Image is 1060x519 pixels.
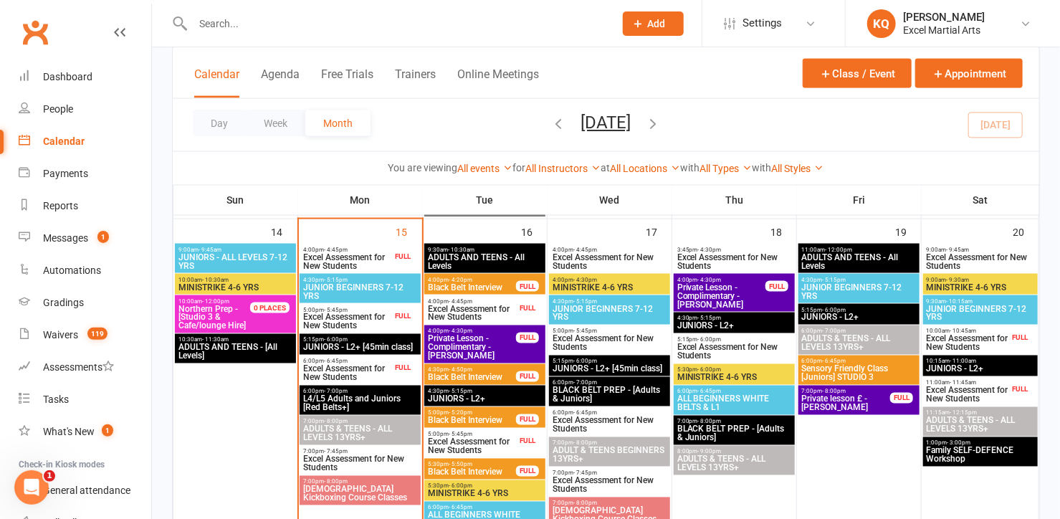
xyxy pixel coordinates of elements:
span: JUNIOR BEGINNERS 7-12 YRS [302,283,418,300]
span: Excel Assessment for New Students [302,455,418,472]
span: 7:00pm [552,440,667,447]
span: - 6:00pm [449,483,472,490]
span: - 10:45am [950,328,977,335]
a: Calendar [19,125,151,158]
span: - 4:30pm [449,328,472,335]
button: Calendar [194,67,239,98]
span: 7:00pm [302,479,418,485]
span: 4:30pm [302,277,418,283]
span: Settings [743,7,782,39]
span: 9:30am [926,298,1035,305]
span: 4:00pm [302,247,392,253]
div: 17 [646,219,672,243]
span: - 4:30pm [573,277,597,283]
div: FULL [516,303,539,313]
span: Black Belt Interview [427,283,517,292]
div: What's New [43,426,95,437]
span: - 4:45pm [449,298,472,305]
span: 4:00pm [427,277,517,283]
a: Automations [19,254,151,287]
div: 15 [396,219,422,243]
a: General attendance kiosk mode [19,475,151,507]
span: - 4:30pm [698,277,722,283]
button: Week [246,110,305,136]
a: Gradings [19,287,151,319]
a: All events [458,163,513,174]
div: Waivers [43,329,78,341]
span: 9:00am [178,247,293,253]
a: Dashboard [19,61,151,93]
span: - 5:15pm [324,277,348,283]
span: 6:00pm [801,328,917,335]
span: 5:00pm [552,328,667,335]
span: 10:00am [178,298,267,305]
span: 6:00pm [302,358,392,365]
span: Family SELF-DEFENCE Workshop [926,447,1035,464]
span: 4:00pm [552,247,667,253]
button: Agenda [261,67,300,98]
span: 10:00am [926,328,1009,335]
div: General attendance [43,485,130,496]
span: MINISTRIKE 4-6 YRS [178,283,293,292]
a: All Instructors [526,163,601,174]
span: 7:00pm [552,470,667,477]
span: - 5:45pm [573,328,597,335]
span: 5:00pm [427,410,517,416]
div: Tasks [43,394,69,405]
span: - 3:00pm [947,440,971,447]
span: JUNIORS - L2+ [45min class] [302,343,418,352]
div: 20 [1013,219,1038,243]
span: 4:00pm [552,277,667,283]
th: Wed [548,185,672,215]
th: Sat [922,185,1039,215]
span: Excel Assessment for New Students [552,335,667,352]
span: 10:30am [178,337,293,343]
a: Payments [19,158,151,190]
span: - 6:00pm [823,307,846,313]
span: 4:00pm [677,277,766,283]
span: 6:00pm [427,505,543,511]
a: Reports [19,190,151,222]
strong: You are viewing [388,162,458,173]
span: 9:30am [427,247,543,253]
a: Messages 1 [19,222,151,254]
span: ADULTS & TEENS - ALL LEVELS 13YRS+ [801,335,917,352]
span: MINISTRIKE 4-6 YRS [677,373,792,382]
div: Excel Martial Arts [903,24,985,37]
th: Mon [298,185,423,215]
span: 5:15pm [552,358,667,365]
span: - 6:45pm [573,410,597,416]
span: BLACK BELT PREP - [Adults & Juniors] [552,386,667,404]
span: 11:15am [926,410,1035,416]
span: 6:00pm [302,389,418,395]
span: Private Lesson - Complimentary - [PERSON_NAME] [427,335,517,361]
span: - 7:00pm [573,380,597,386]
span: JUNIORS - L2+ [45min class] [552,365,667,373]
button: [DATE] [581,113,631,133]
span: ADULTS & TEENS - ALL LEVELS 13YRS+ [677,455,792,472]
span: - 10:30am [202,277,229,283]
span: - 8:00pm [573,500,597,507]
span: - 12:00pm [202,298,229,305]
span: - 7:00pm [823,328,846,335]
span: Excel Assessment for New Students [926,253,1035,270]
span: 9:00am [926,247,1035,253]
button: Appointment [915,59,1023,88]
span: Excel Assessment for New Students [926,386,1009,404]
span: [Studio 3 & Cafe/lounge Hire] [178,305,267,330]
div: [PERSON_NAME] [903,11,985,24]
div: People [43,103,73,115]
span: ADULTS AND TEENS - All Levels [427,253,543,270]
div: FULL [391,251,414,262]
span: 4:30pm [427,367,517,373]
span: 4:30pm [427,389,543,395]
span: - 4:45pm [324,247,348,253]
span: JUNIOR BEGINNERS 7-12 YRS [926,305,1035,322]
span: Black Belt Interview [427,373,517,382]
span: 3:45pm [677,247,792,253]
span: - 7:45pm [573,470,597,477]
span: - 4:45pm [573,247,597,253]
span: ALL BEGINNERS WHITE BELTS & L1 [677,395,792,412]
span: Excel Assessment for New Students [427,438,517,455]
span: - 4:30pm [698,247,722,253]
